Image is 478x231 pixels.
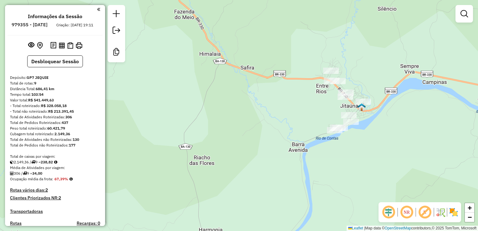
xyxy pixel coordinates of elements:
h6: 979355 - [DATE] [12,22,48,28]
h4: Recargas: 0 [77,221,100,226]
div: Total de caixas por viagem: [10,154,100,159]
div: Peso total roteirizado: [10,126,100,131]
div: Total de Atividades não Roteirizadas: [10,137,100,142]
strong: 34,00 [32,171,42,176]
strong: 130 [73,137,79,142]
div: Map data © contributors,© 2025 TomTom, Microsoft [347,226,478,231]
div: Total de Pedidos não Roteirizados: [10,142,100,148]
strong: 9 [34,81,36,85]
strong: 177 [69,143,75,147]
div: Depósito: [10,75,100,80]
div: Total de rotas: [10,80,100,86]
div: Distância Total: [10,86,100,92]
strong: 2.149,36 [54,131,70,136]
i: Total de Atividades [10,172,14,175]
h4: Informações da Sessão [28,13,82,19]
button: Visualizar Romaneio [66,41,74,50]
div: Valor total: [10,97,100,103]
a: Zoom in [465,203,474,213]
i: Total de rotas [31,160,35,164]
div: Atividade não roteirizada - DISTRIBUIDORA PORCAO [338,94,353,100]
span: Ocultar NR [399,205,414,220]
div: Atividade não roteirizada - SUP VAREJAO DO POVO [355,99,371,105]
div: Atividade não roteirizada - MIX BAR 2 [341,112,357,118]
a: Rotas [10,221,22,226]
strong: 2 [45,187,48,193]
i: Total de rotas [23,172,27,175]
a: Zoom out [465,213,474,222]
strong: 67,39% [54,177,68,181]
div: - Total não roteirizado: [10,109,100,114]
img: Jitauna [358,103,366,111]
strong: GP7 JEQUIE [27,75,48,80]
div: Atividade não roteirizada - BAR DO GONCALVES [330,78,346,84]
div: Cubagem total roteirizado: [10,131,100,137]
button: Logs desbloquear sessão [49,41,58,50]
div: Atividade não roteirizada - BAR DO NEM [330,125,346,131]
button: Centralizar mapa no depósito ou ponto de apoio [36,41,44,50]
div: Atividade não roteirizada - ESPETINHO DO LIPETS [343,119,359,125]
strong: R$ 328.058,18 [41,103,67,108]
strong: 437 [62,120,68,125]
strong: R$ 213.391,45 [48,109,74,114]
strong: R$ 541.449,63 [28,98,54,102]
span: Exibir rótulo [417,205,432,220]
h4: Rotas vários dias: [10,187,100,193]
a: Leaflet [348,226,363,230]
i: Meta Caixas/viagem: 1,00 Diferença: 237,82 [54,160,57,164]
span: | [364,226,365,230]
div: Tempo total: [10,92,100,97]
span: − [468,213,472,221]
div: Total de Atividades Roteirizadas: [10,114,100,120]
strong: 2 [58,195,61,201]
a: Clique aqui para minimizar o painel [97,6,100,13]
strong: 306 [65,115,72,119]
a: OpenStreetMap [385,226,411,230]
a: Exportar sessão [110,24,123,38]
span: Ocupação média da frota: [10,177,53,181]
a: Criar modelo [110,46,123,60]
i: Cubagem total roteirizado [10,160,14,164]
div: Criação: [DATE] 19:11 [54,22,96,28]
div: Total de Pedidos Roteirizados: [10,120,100,126]
strong: 238,82 [41,160,53,164]
strong: 103:54 [31,92,43,97]
div: Média de Atividades por viagem: [10,165,100,171]
div: 2.149,36 / 9 = [10,159,100,165]
div: Atividade não roteirizada - DISTRIBUIDORA PARAIB [324,78,339,84]
div: Atividade não roteirizada - BAR DO LUIZ [323,68,339,74]
a: Exibir filtros [458,8,470,20]
button: Exibir sessão original [27,40,36,50]
div: Atividade não roteirizada - MERCADINHO [338,90,354,96]
button: Visualizar relatório de Roteirização [58,41,66,49]
a: Nova sessão e pesquisa [110,8,123,22]
button: Desbloquear Sessão [27,55,83,67]
div: - Total roteirizado: [10,103,100,109]
strong: 686,41 km [36,86,54,91]
div: Atividade não roteirizada - MERCADINHO BAR [327,127,343,133]
img: Fluxo de ruas [435,207,445,217]
em: Média calculada utilizando a maior ocupação (%Peso ou %Cubagem) de cada rota da sessão. Rotas cro... [69,177,73,181]
h4: Clientes Priorizados NR: [10,195,100,201]
h4: Transportadoras [10,209,100,214]
strong: 60.421,79 [47,126,65,131]
span: + [468,204,472,212]
span: Ocultar deslocamento [381,205,396,220]
img: Exibir/Ocultar setores [449,207,459,217]
div: Atividade não roteirizada - BAR DO ALEX [332,125,348,131]
button: Imprimir Rotas [74,41,84,50]
div: 306 / 9 = [10,171,100,176]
